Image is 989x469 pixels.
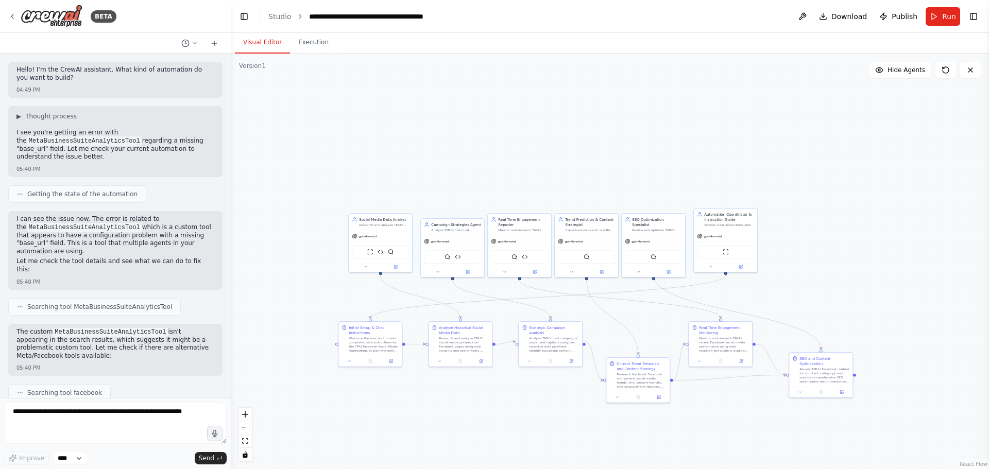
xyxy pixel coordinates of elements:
[450,358,471,364] button: No output available
[268,12,292,21] a: Studio
[195,452,227,464] button: Send
[487,213,552,277] div: Real-Time Engagement ReporterMonitor and research TMU's Facebook social media performance using p...
[960,461,987,467] a: React Flow attribution
[584,254,590,260] img: SerperDevTool
[207,426,223,441] button: Click to speak your automation idea
[27,190,138,198] span: Getting the state of the automation
[892,11,917,22] span: Publish
[388,249,394,255] img: SerperDevTool
[584,280,641,355] g: Edge from ef95b016-2b92-4fb2-90c4-57029ba269ea to 2f2a27f1-8141-4c4a-ac0b-ee1f448077fc
[511,254,518,260] img: SerperDevTool
[617,361,667,371] div: Current Trend Research and Content Strategy
[359,234,377,238] span: gpt-4o-mini
[799,367,849,384] div: Review TMU's Facebook content for {content_category} and provide comprehensive SEO optimization r...
[268,11,423,22] nav: breadcrumb
[699,325,749,335] div: Real-Time Engagement Monitoring
[875,7,922,26] button: Publish
[235,32,290,54] button: Visual Editor
[338,321,402,367] div: Initial Setup & Chat InstructionsWelcome the user and provide comprehensive instructions for the ...
[529,336,579,353] div: Analyze TMU's past campaigns, posts, and captions using the historical data provided. Identify su...
[632,239,650,244] span: gpt-4o-mini
[428,321,492,367] div: Analyze Historical Social Media DataResearch and analyze TMU's social media presence on Facebook ...
[16,129,214,161] p: I see you're getting an error with the regarding a missing "base_url" field. Let me check your cu...
[869,62,931,78] button: Hide Agents
[27,389,102,397] span: Searching tool facebook
[431,239,449,244] span: gpt-4o-mini
[431,228,481,232] div: Analyze TMU's historical [PERSON_NAME], posts, and captions to identify high-performing content f...
[237,9,251,24] button: Hide left sidebar
[349,325,399,335] div: Initial Setup & Chat Instructions
[431,222,481,227] div: Campaign Strategies Agent
[290,32,337,54] button: Execution
[650,394,668,401] button: Open in side panel
[617,372,667,389] div: Research the latest Facebook and general social media trends, viral content formats, emerging pla...
[498,228,548,232] div: Monitor and research TMU's Facebook social media performance using publicly available data. Analy...
[238,435,252,448] button: fit view
[16,328,214,360] p: The custom isn't appearing in the search results, which suggests it might be a problematic custom...
[378,249,384,255] img: Meta Business Suite Analytics Tool
[359,217,409,222] div: Social Media Data Analyst
[756,341,786,377] g: Edge from a1d19f83-ffe9-4d54-a50e-becb0691cc9b to 8f454d4d-5d7e-46c6-ace8-2511b84b8007
[450,280,553,319] g: Edge from 65683fc6-d44c-4038-bc2f-40581ac163a8 to b2f5ab00-78a4-4f25-a05a-20507950179d
[554,213,619,277] div: Trend Prediction & Content StrategistUse advanced search and RAG capabilities to identify current...
[586,339,603,383] g: Edge from b2f5ab00-78a4-4f25-a05a-20507950179d to 2f2a27f1-8141-4c4a-ac0b-ee1f448077fc
[360,358,381,364] button: No output available
[238,408,252,461] div: React Flow controls
[520,269,550,275] button: Open in side panel
[53,327,168,337] code: MetaBusinessSuiteAnalyticsTool
[21,5,82,28] img: Logo
[621,213,686,277] div: SEO Optimization SpecialistReview and optimize TMU's Facebook content for search visibility. Anal...
[693,208,758,272] div: Automation Coordinator & Instruction GuideProvide clear instructions and coordinate the TMU Faceb...
[673,341,686,383] g: Edge from 2f2a27f1-8141-4c4a-ac0b-ee1f448077fc to a1d19f83-ffe9-4d54-a50e-becb0691cc9b
[349,336,399,353] div: Welcome the user and provide comprehensive instructions for the TMU Facebook Social Media Automat...
[199,454,214,462] span: Send
[498,217,548,227] div: Real-Time Engagement Reporter
[359,223,409,227] div: Research and analyze TMU's Facebook pages using web research tools. Gather publicly available dat...
[831,11,867,22] span: Download
[632,217,682,227] div: SEO Optimization Specialist
[16,112,21,120] span: ▶
[673,372,786,383] g: Edge from 2f2a27f1-8141-4c4a-ac0b-ee1f448077fc to 8f454d4d-5d7e-46c6-ace8-2511b84b8007
[654,269,684,275] button: Open in side panel
[926,7,960,26] button: Run
[522,254,528,260] img: Meta Business Suite Analytics Tool
[348,213,413,272] div: Social Media Data AnalystResearch and analyze TMU's Facebook pages using web research tools. Gath...
[16,86,214,94] div: 04:49 PM
[453,269,483,275] button: Open in side panel
[439,325,489,335] div: Analyze Historical Social Media Data
[439,336,489,353] div: Research and analyze TMU's social media presence on Facebook pages using web scraping and search ...
[789,352,853,398] div: SEO and Content OptimizationReview TMU's Facebook content for {content_category} and provide comp...
[239,62,266,70] div: Version 1
[27,303,172,311] span: Searching tool MetaBusinessSuiteAnalyticsTool
[177,37,202,49] button: Switch to previous chat
[381,264,411,270] button: Open in side panel
[562,358,580,364] button: Open in side panel
[723,249,729,255] img: ScrapeWebsiteTool
[606,357,670,403] div: Current Trend Research and Content StrategyResearch the latest Facebook and general social media ...
[517,280,723,319] g: Edge from 1f43a0db-dde0-4724-8ab8-b7c919e87736 to a1d19f83-ffe9-4d54-a50e-becb0691cc9b
[651,254,657,260] img: SerperDevTool
[91,10,116,23] div: BETA
[498,239,516,244] span: gpt-4o-mini
[704,212,754,222] div: Automation Coordinator & Instruction Guide
[455,254,461,260] img: Meta Business Suite Analytics Tool
[238,448,252,461] button: toggle interactivity
[565,228,615,232] div: Use advanced search and RAG capabilities to identify current Facebook and social media trends, vi...
[699,336,749,353] div: Monitor and research TMU's recent Facebook social media performance using web research and public...
[496,339,516,346] g: Edge from 3ba6d875-279f-41b6-8379-3059b771bddf to b2f5ab00-78a4-4f25-a05a-20507950179d
[540,358,561,364] button: No output available
[16,165,214,173] div: 05:40 PM
[16,215,214,255] p: I can see the issue now. The error is related to the which is a custom tool that appears to have ...
[420,218,485,277] div: Campaign Strategies AgentAnalyze TMU's historical [PERSON_NAME], posts, and captions to identify ...
[966,9,981,24] button: Show right sidebar
[382,358,400,364] button: Open in side panel
[16,112,77,120] button: ▶Thought process
[206,37,223,49] button: Start a new chat
[810,389,832,395] button: No output available
[238,408,252,421] button: zoom in
[942,11,956,22] span: Run
[368,275,728,319] g: Edge from 37e711bf-5eab-4f6e-8b80-d4e63b7e97ea to 92806092-b8ac-4fdf-a182-81aef7b26123
[710,358,731,364] button: No output available
[799,356,849,366] div: SEO and Content Optimization
[25,112,77,120] span: Thought process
